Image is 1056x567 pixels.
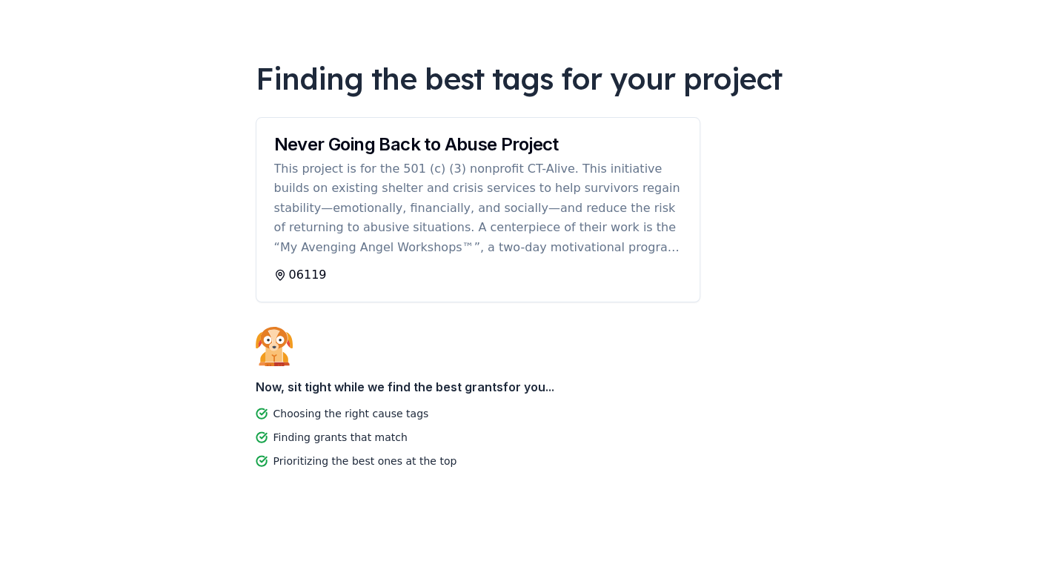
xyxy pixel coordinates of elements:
[273,428,408,446] div: Finding grants that match
[274,159,682,257] div: This project is for the 501 (c) (3) nonprofit CT-Alive. This initiative builds on existing shelte...
[256,58,801,99] div: Finding the best tags for your project
[273,452,457,470] div: Prioritizing the best ones at the top
[256,326,293,366] img: Dog waiting patiently
[274,266,682,284] div: 06119
[273,405,429,422] div: Choosing the right cause tags
[256,372,801,402] div: Now, sit tight while we find the best grants for you...
[274,136,682,153] div: Never Going Back to Abuse Project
